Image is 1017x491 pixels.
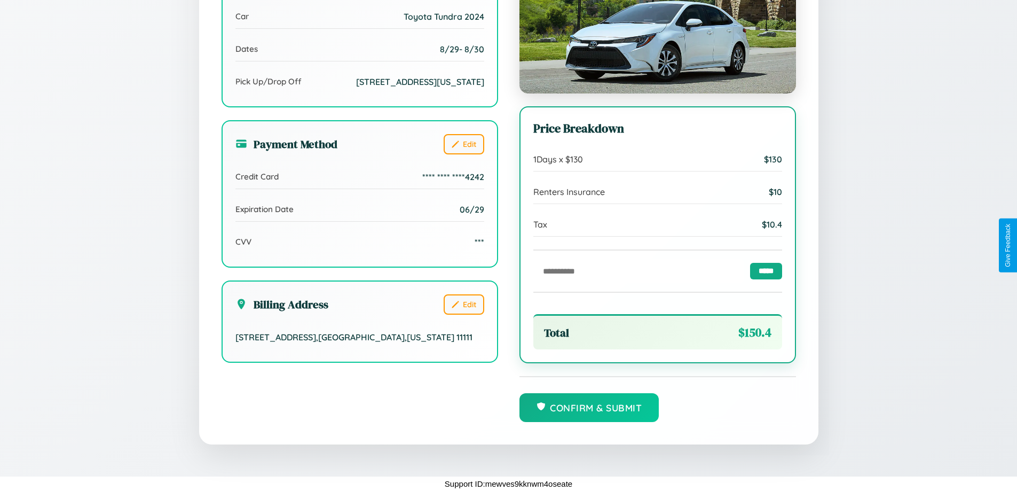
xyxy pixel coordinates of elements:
span: $ 10.4 [762,219,782,230]
span: 1 Days x $ 130 [533,154,583,165]
span: Tax [533,219,547,230]
span: Expiration Date [235,204,294,214]
span: Renters Insurance [533,186,605,197]
span: Credit Card [235,172,279,182]
span: $ 130 [764,154,782,165]
span: Pick Up/Drop Off [235,76,302,87]
button: Edit [444,134,484,154]
span: [STREET_ADDRESS][US_STATE] [356,76,484,87]
h3: Payment Method [235,136,337,152]
h3: Price Breakdown [533,120,782,137]
span: CVV [235,237,251,247]
button: Confirm & Submit [519,393,659,422]
span: 06/29 [460,204,484,215]
span: Toyota Tundra 2024 [404,11,484,22]
span: [STREET_ADDRESS] , [GEOGRAPHIC_DATA] , [US_STATE] 11111 [235,332,472,342]
h3: Billing Address [235,297,328,312]
span: $ 150.4 [738,324,771,341]
div: Give Feedback [1004,224,1012,267]
span: 8 / 29 - 8 / 30 [440,44,484,54]
span: $ 10 [769,186,782,197]
button: Edit [444,294,484,315]
span: Car [235,11,249,21]
p: Support ID: mewves9kknwm4oseate [445,477,572,491]
span: Dates [235,44,258,54]
span: Total [544,325,569,340]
